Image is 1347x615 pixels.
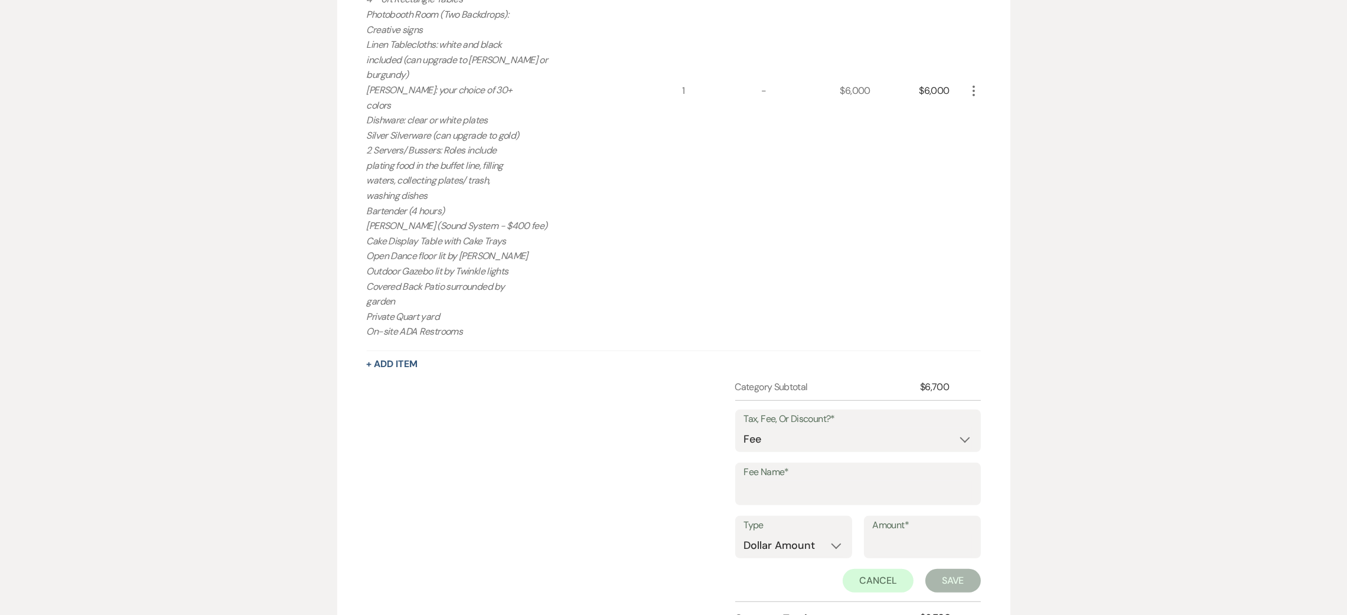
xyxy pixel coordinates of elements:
label: Fee Name* [744,464,972,481]
div: Category Subtotal [735,380,921,394]
button: Cancel [843,569,914,593]
button: + Add Item [367,359,418,369]
button: Save [925,569,981,593]
label: Tax, Fee, Or Discount?* [744,411,972,428]
label: Type [744,517,843,534]
div: $6,700 [920,380,966,394]
label: Amount* [873,517,972,534]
